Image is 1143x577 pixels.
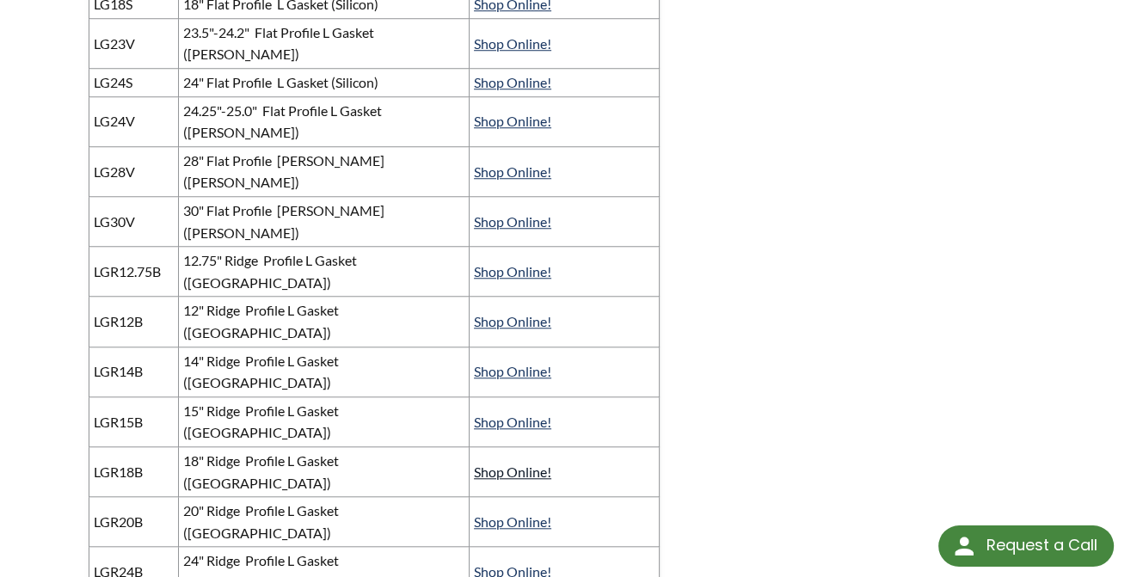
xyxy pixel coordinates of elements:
a: Shop Online! [474,35,551,52]
td: LGR18B [89,446,178,496]
td: LG23V [89,18,178,68]
a: Shop Online! [474,363,551,379]
td: LGR14B [89,347,178,396]
a: Shop Online! [474,113,551,129]
a: Shop Online! [474,213,551,230]
div: Request a Call [986,525,1097,565]
td: 20" Ridge Profile L Gasket ([GEOGRAPHIC_DATA]) [178,497,469,547]
div: Request a Call [938,525,1114,567]
a: Shop Online! [474,263,551,279]
td: 18" Ridge Profile L Gasket ([GEOGRAPHIC_DATA]) [178,446,469,496]
td: LGR12B [89,297,178,347]
td: LGR12.75B [89,247,178,297]
td: LG30V [89,197,178,247]
td: LGR15B [89,396,178,446]
a: Shop Online! [474,313,551,329]
td: LG24S [89,69,178,97]
td: 24" Flat Profile L Gasket (Silicon) [178,69,469,97]
td: LGR20B [89,497,178,547]
td: LG24V [89,96,178,146]
td: 14" Ridge Profile L Gasket ([GEOGRAPHIC_DATA]) [178,347,469,396]
img: round button [950,532,978,560]
a: Shop Online! [474,163,551,180]
td: 23.5"-24.2" Flat Profile L Gasket ([PERSON_NAME]) [178,18,469,68]
a: Shop Online! [474,74,551,90]
a: Shop Online! [474,513,551,530]
td: 24.25"-25.0" Flat Profile L Gasket ([PERSON_NAME]) [178,96,469,146]
td: 12.75" Ridge Profile L Gasket ([GEOGRAPHIC_DATA]) [178,247,469,297]
td: 30" Flat Profile [PERSON_NAME] ([PERSON_NAME]) [178,197,469,247]
td: LG28V [89,146,178,196]
a: Shop Online! [474,414,551,430]
a: Shop Online! [474,463,551,480]
td: 15" Ridge Profile L Gasket ([GEOGRAPHIC_DATA]) [178,396,469,446]
td: 12" Ridge Profile L Gasket ([GEOGRAPHIC_DATA]) [178,297,469,347]
td: 28" Flat Profile [PERSON_NAME] ([PERSON_NAME]) [178,146,469,196]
